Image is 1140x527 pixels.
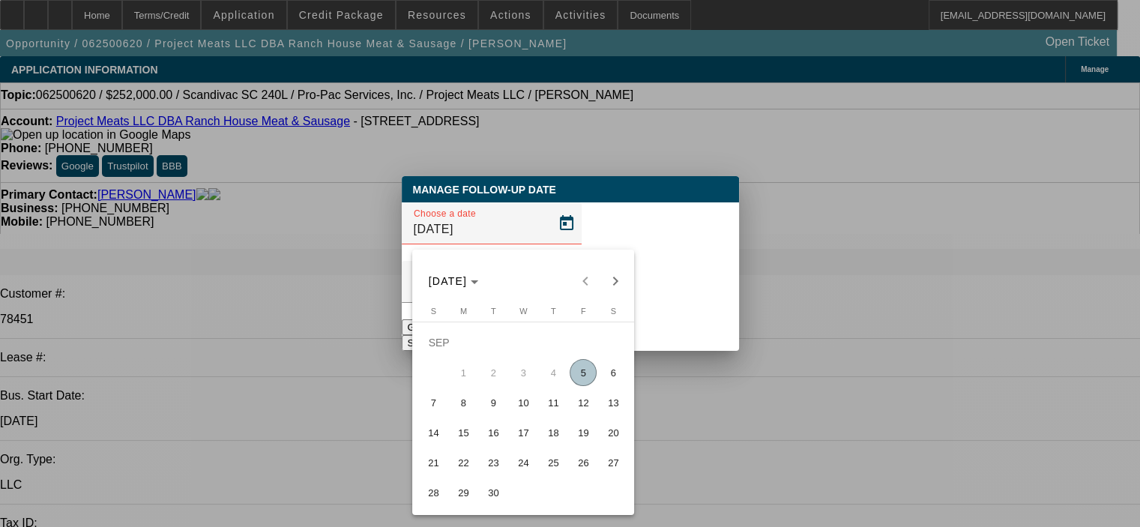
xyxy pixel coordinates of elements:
[581,307,586,316] span: F
[611,307,616,316] span: S
[450,449,477,476] span: 22
[600,266,630,296] button: Next month
[510,419,537,446] span: 17
[510,359,537,386] span: 3
[450,389,477,416] span: 8
[551,307,556,316] span: T
[460,307,467,316] span: M
[480,419,507,446] span: 16
[420,449,447,476] span: 21
[540,449,567,476] span: 25
[480,389,507,416] span: 9
[418,418,448,448] button: September 14, 2025
[538,358,568,388] button: September 4, 2025
[598,418,628,448] button: September 20, 2025
[478,358,508,388] button: September 2, 2025
[480,449,507,476] span: 23
[431,307,436,316] span: S
[508,448,538,478] button: September 24, 2025
[570,359,597,386] span: 5
[480,359,507,386] span: 2
[568,418,598,448] button: September 19, 2025
[478,478,508,508] button: September 30, 2025
[478,448,508,478] button: September 23, 2025
[598,388,628,418] button: September 13, 2025
[540,389,567,416] span: 11
[570,419,597,446] span: 19
[420,389,447,416] span: 7
[510,449,537,476] span: 24
[538,388,568,418] button: September 11, 2025
[429,275,468,287] span: [DATE]
[568,448,598,478] button: September 26, 2025
[508,418,538,448] button: September 17, 2025
[510,389,537,416] span: 10
[448,418,478,448] button: September 15, 2025
[538,448,568,478] button: September 25, 2025
[448,358,478,388] button: September 1, 2025
[598,358,628,388] button: September 6, 2025
[478,388,508,418] button: September 9, 2025
[450,359,477,386] span: 1
[418,448,448,478] button: September 21, 2025
[448,388,478,418] button: September 8, 2025
[538,418,568,448] button: September 18, 2025
[418,328,628,358] td: SEP
[598,448,628,478] button: September 27, 2025
[448,478,478,508] button: September 29, 2025
[570,449,597,476] span: 26
[491,307,496,316] span: T
[448,448,478,478] button: September 22, 2025
[480,479,507,506] span: 30
[570,389,597,416] span: 12
[478,418,508,448] button: September 16, 2025
[600,419,627,446] span: 20
[418,388,448,418] button: September 7, 2025
[600,389,627,416] span: 13
[420,419,447,446] span: 14
[600,359,627,386] span: 6
[540,419,567,446] span: 18
[418,478,448,508] button: September 28, 2025
[600,449,627,476] span: 27
[450,419,477,446] span: 15
[568,358,598,388] button: September 5, 2025
[508,388,538,418] button: September 10, 2025
[519,307,527,316] span: W
[508,358,538,388] button: September 3, 2025
[568,388,598,418] button: September 12, 2025
[420,479,447,506] span: 28
[423,268,485,295] button: Choose month and year
[540,359,567,386] span: 4
[450,479,477,506] span: 29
